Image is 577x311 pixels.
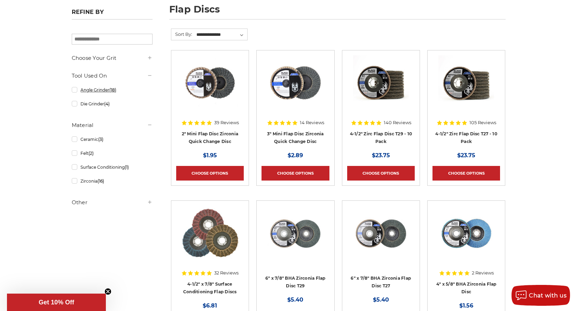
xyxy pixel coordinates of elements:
[353,55,409,111] img: 4.5" Black Hawk Zirconia Flap Disc 10 Pack
[287,296,303,303] span: $5.40
[7,294,106,311] div: Get 10% OffClose teaser
[104,101,110,106] span: (4)
[469,120,496,125] span: 105 Reviews
[109,87,116,93] span: (18)
[529,292,567,299] span: Chat with us
[72,9,153,19] h5: Refine by
[214,120,239,125] span: 39 Reviews
[176,166,244,181] a: Choose Options
[347,206,415,273] a: Coarse 36 grit BHA Zirconia flap disc, 6-inch, flat T27 for aggressive material removal
[262,166,329,181] a: Choose Options
[203,152,217,159] span: $1.95
[432,206,500,273] a: 4-inch BHA Zirconia flap disc with 40 grit designed for aggressive metal sanding and grinding
[265,276,326,289] a: 6" x 7/8" BHA Zirconia Flap Disc T29
[39,299,74,306] span: Get 10% Off
[98,178,104,184] span: (16)
[300,120,324,125] span: 14 Reviews
[472,271,494,275] span: 2 Reviews
[512,285,570,306] button: Chat with us
[72,147,153,159] a: Felt
[169,5,506,19] h1: flap discs
[267,131,324,144] a: 3" Mini Flap Disc Zirconia Quick Change Disc
[72,121,153,129] h5: Material
[267,55,323,111] img: BHA 3" Quick Change 60 Grit Flap Disc for Fine Grinding and Finishing
[72,175,153,187] a: Zirconia
[384,120,411,125] span: 140 Reviews
[373,296,389,303] span: $5.40
[72,54,153,62] h5: Choose Your Grit
[214,271,239,275] span: 32 Reviews
[72,161,153,173] a: Surface Conditioning
[182,131,239,144] a: 2" Mini Flap Disc Zirconia Quick Change Disc
[350,131,412,144] a: 4-1/2" Zirc Flap Disc T29 - 10 Pack
[72,72,153,80] h5: Tool Used On
[459,302,473,309] span: $1.56
[372,152,390,159] span: $23.75
[262,206,329,273] a: Black Hawk 6 inch T29 coarse flap discs, 36 grit for efficient material removal
[72,98,153,110] a: Die Grinder
[171,29,192,39] label: Sort By:
[438,55,494,111] img: Black Hawk 4-1/2" x 7/8" Flap Disc Type 27 - 10 Pack
[195,30,247,40] select: Sort By:
[351,276,411,289] a: 6" x 7/8" BHA Zirconia Flap Disc T27
[182,55,238,111] img: Black Hawk Abrasives 2-inch Zirconia Flap Disc with 60 Grit Zirconia for Smooth Finishing
[432,166,500,181] a: Choose Options
[435,131,497,144] a: 4-1/2" Zirc Flap Disc T27 - 10 Pack
[72,198,153,207] h5: Other
[176,55,244,123] a: Black Hawk Abrasives 2-inch Zirconia Flap Disc with 60 Grit Zirconia for Smooth Finishing
[183,281,237,295] a: 4-1/2" x 7/8" Surface Conditioning Flap Discs
[267,206,323,261] img: Black Hawk 6 inch T29 coarse flap discs, 36 grit for efficient material removal
[88,151,94,156] span: (2)
[98,137,103,142] span: (3)
[353,206,409,261] img: Coarse 36 grit BHA Zirconia flap disc, 6-inch, flat T27 for aggressive material removal
[203,302,217,309] span: $6.81
[288,152,303,159] span: $2.89
[432,55,500,123] a: Black Hawk 4-1/2" x 7/8" Flap Disc Type 27 - 10 Pack
[457,152,475,159] span: $23.75
[181,206,239,261] img: Scotch brite flap discs
[72,84,153,96] a: Angle Grinder
[347,55,415,123] a: 4.5" Black Hawk Zirconia Flap Disc 10 Pack
[262,55,329,123] a: BHA 3" Quick Change 60 Grit Flap Disc for Fine Grinding and Finishing
[436,281,497,295] a: 4" x 5/8" BHA Zirconia Flap Disc
[176,206,244,273] a: Scotch brite flap discs
[72,133,153,145] a: Ceramic
[104,288,111,295] button: Close teaser
[125,165,129,170] span: (1)
[347,166,415,181] a: Choose Options
[438,206,494,261] img: 4-inch BHA Zirconia flap disc with 40 grit designed for aggressive metal sanding and grinding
